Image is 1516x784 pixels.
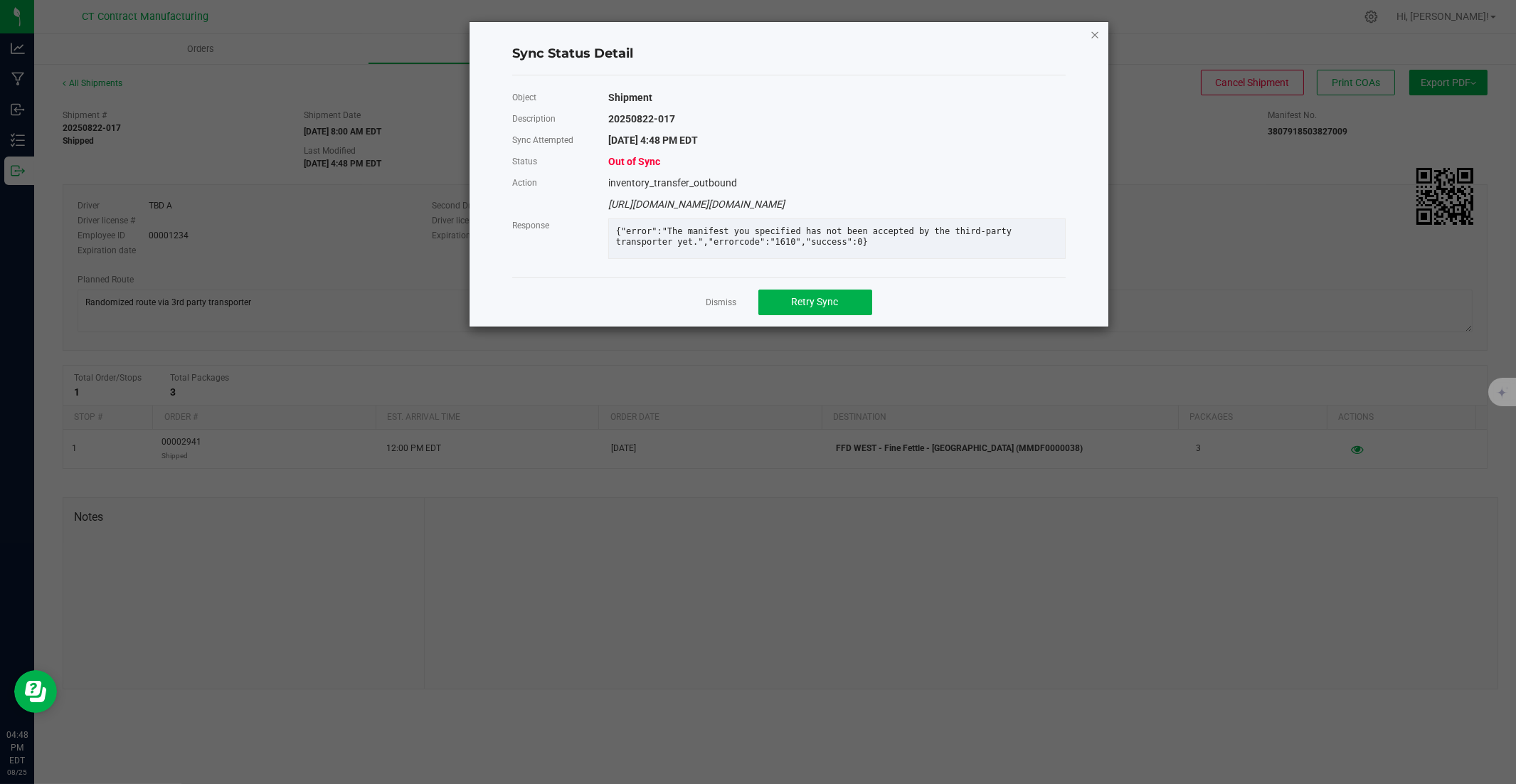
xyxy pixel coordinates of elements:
[598,108,1076,129] div: 20250822-017
[502,129,598,151] div: Sync Attempted
[608,156,660,167] span: Out of Sync
[706,297,737,309] a: Dismiss
[502,87,598,108] div: Object
[792,296,839,307] span: Retry Sync
[598,87,1076,108] div: Shipment
[598,172,1076,194] div: inventory_transfer_outbound
[502,151,598,172] div: Status
[512,45,1066,63] h4: Sync Status Detail
[758,290,872,315] button: Retry Sync
[502,172,598,194] div: Action
[598,129,1076,151] div: [DATE] 4:48 PM EDT
[598,194,1076,215] div: [URL][DOMAIN_NAME][DOMAIN_NAME]
[1090,26,1100,43] button: Close
[502,215,598,236] div: Response
[605,226,1069,248] div: {"error":"The manifest you specified has not been accepted by the third-party transporter yet.","...
[502,108,598,129] div: Description
[14,670,57,713] iframe: Resource center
